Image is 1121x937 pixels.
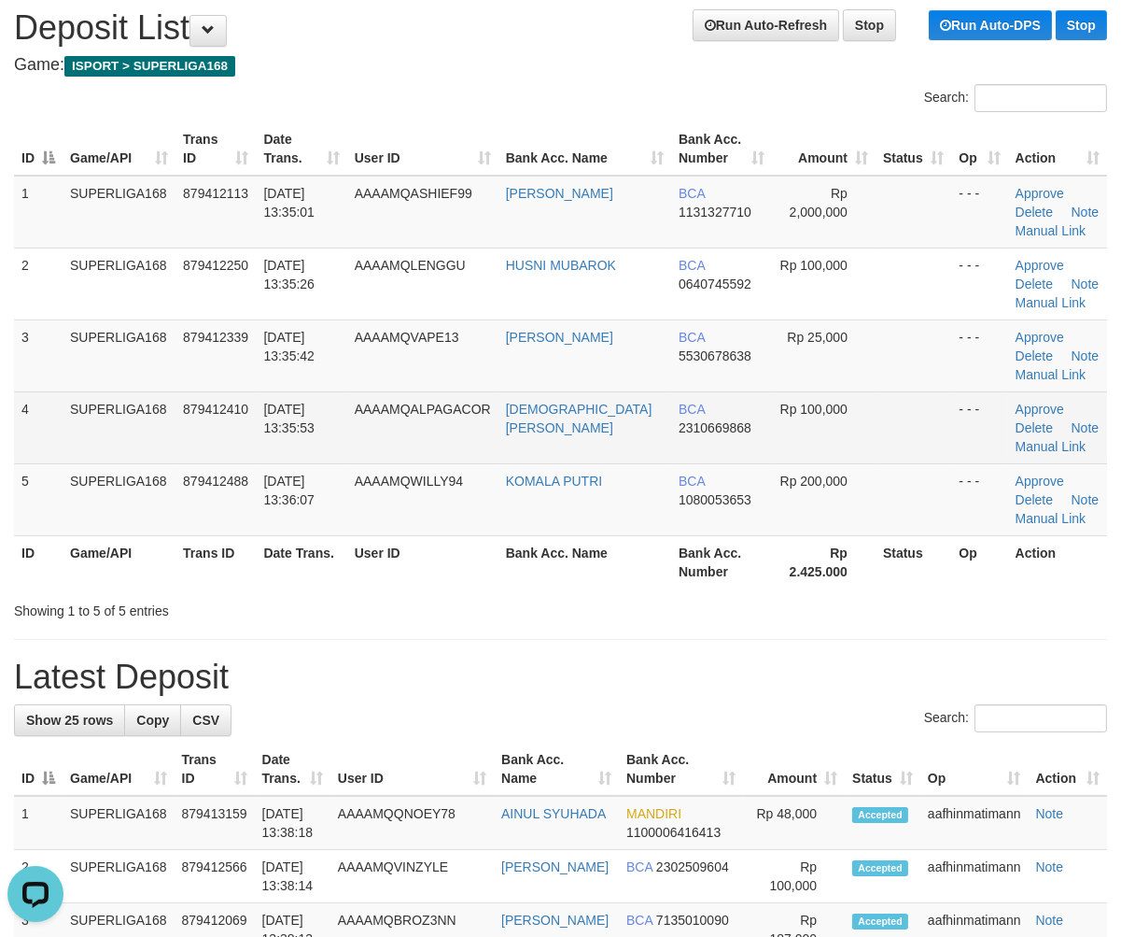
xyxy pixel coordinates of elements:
[498,535,671,589] th: Bank Acc. Name
[355,330,459,345] span: AAAAMQVAPE13
[494,743,619,796] th: Bank Acc. Name: activate to sort column ascending
[626,913,652,928] span: BCA
[347,535,498,589] th: User ID
[183,474,248,489] span: 879412488
[14,796,63,850] td: 1
[263,330,315,363] span: [DATE] 13:35:42
[780,258,848,273] span: Rp 100,000
[14,56,1107,75] h4: Game:
[63,743,175,796] th: Game/API: activate to sort column ascending
[1072,205,1100,220] a: Note
[852,807,908,823] span: Accepted
[124,704,181,736] a: Copy
[1016,420,1053,435] a: Delete
[1036,913,1064,928] a: Note
[1016,186,1064,201] a: Approve
[671,535,772,589] th: Bank Acc. Number
[175,796,255,850] td: 879413159
[1016,474,1064,489] a: Approve
[679,186,705,201] span: BCA
[63,122,175,176] th: Game/API: activate to sort column ascending
[14,535,63,589] th: ID
[183,402,248,417] span: 879412410
[330,850,494,903] td: AAAAMQVINZYLE
[63,248,175,319] td: SUPERLIGA168
[679,420,751,435] span: Copy 2310669868 to clipboard
[63,463,175,535] td: SUPERLIGA168
[671,122,772,176] th: Bank Acc. Number: activate to sort column ascending
[1016,277,1053,291] a: Delete
[626,806,681,821] span: MANDIRI
[501,913,609,928] a: [PERSON_NAME]
[64,56,235,77] span: ISPORT > SUPERLIGA168
[355,186,472,201] span: AAAAMQASHIEF99
[951,122,1007,176] th: Op: activate to sort column ascending
[506,186,613,201] a: [PERSON_NAME]
[920,796,1029,850] td: aafhinmatimann
[679,330,705,345] span: BCA
[876,122,951,176] th: Status: activate to sort column ascending
[679,277,751,291] span: Copy 0640745592 to clipboard
[743,796,845,850] td: Rp 48,000
[951,248,1007,319] td: - - -
[183,186,248,201] span: 879412113
[790,186,848,220] span: Rp 2,000,000
[63,319,175,391] td: SUPERLIGA168
[843,9,896,41] a: Stop
[330,796,494,850] td: AAAAMQQNOEY78
[63,391,175,463] td: SUPERLIGA168
[355,474,463,489] span: AAAAMQWILLY94
[780,402,848,417] span: Rp 100,000
[506,330,613,345] a: [PERSON_NAME]
[1016,258,1064,273] a: Approve
[63,796,175,850] td: SUPERLIGA168
[255,850,330,903] td: [DATE] 13:38:14
[14,743,63,796] th: ID: activate to sort column descending
[951,391,1007,463] td: - - -
[263,474,315,507] span: [DATE] 13:36:07
[183,330,248,345] span: 879412339
[1016,511,1086,526] a: Manual Link
[330,743,494,796] th: User ID: activate to sort column ascending
[951,319,1007,391] td: - - -
[14,391,63,463] td: 4
[924,84,1107,112] label: Search:
[1016,492,1053,507] a: Delete
[506,474,602,489] a: KOMALA PUTRI
[679,402,705,417] span: BCA
[852,860,908,876] span: Accepted
[183,258,248,273] span: 879412250
[14,594,453,620] div: Showing 1 to 5 of 5 entries
[1016,330,1064,345] a: Approve
[175,743,255,796] th: Trans ID: activate to sort column ascending
[256,535,346,589] th: Date Trans.
[136,713,169,728] span: Copy
[619,743,743,796] th: Bank Acc. Number: activate to sort column ascending
[14,659,1107,696] h1: Latest Deposit
[656,913,729,928] span: Copy 7135010090 to clipboard
[175,850,255,903] td: 879412566
[14,704,125,736] a: Show 25 rows
[501,859,609,874] a: [PERSON_NAME]
[1036,806,1064,821] a: Note
[63,850,175,903] td: SUPERLIGA168
[255,796,330,850] td: [DATE] 13:38:18
[780,474,848,489] span: Rp 200,000
[743,850,845,903] td: Rp 100,000
[787,330,848,345] span: Rp 25,000
[14,9,1107,47] h1: Deposit List
[1008,535,1107,589] th: Action
[679,258,705,273] span: BCA
[14,850,63,903] td: 2
[14,176,63,248] td: 1
[1016,367,1086,382] a: Manual Link
[1016,402,1064,417] a: Approve
[355,258,466,273] span: AAAAMQLENGGU
[263,186,315,220] span: [DATE] 13:35:01
[355,402,491,417] span: AAAAMQALPAGACOR
[920,850,1029,903] td: aafhinmatimann
[14,122,63,176] th: ID: activate to sort column descending
[63,535,175,589] th: Game/API
[506,258,616,273] a: HUSNI MUBAROK
[506,402,652,435] a: [DEMOGRAPHIC_DATA][PERSON_NAME]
